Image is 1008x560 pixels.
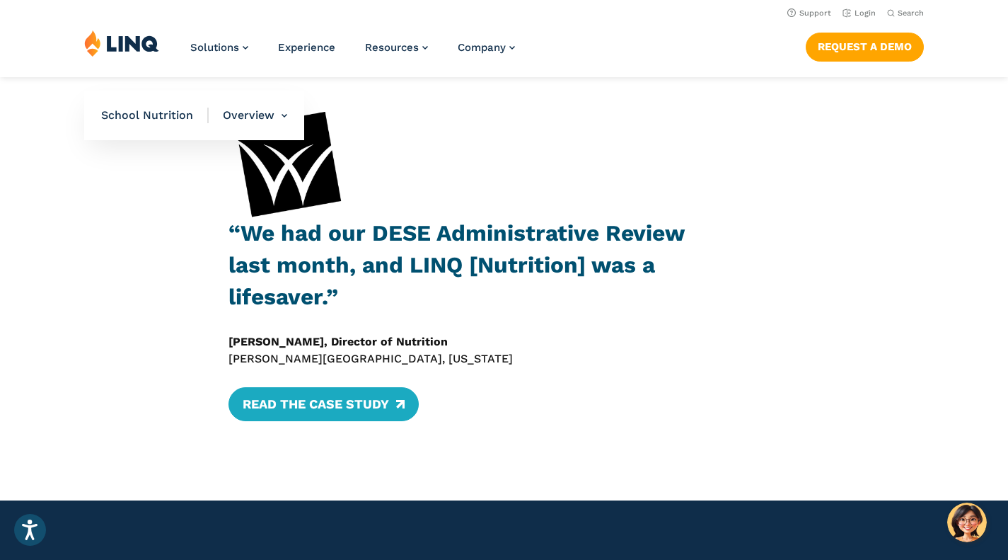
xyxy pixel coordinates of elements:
a: Support [787,8,831,18]
a: Experience [278,41,335,54]
p: [PERSON_NAME][GEOGRAPHIC_DATA], [US_STATE] [228,333,708,368]
span: Search [898,8,924,18]
nav: Button Navigation [806,30,924,61]
span: School Nutrition [101,108,209,123]
a: Company [458,41,515,54]
img: Willard Logo [228,112,352,218]
a: Login [842,8,876,18]
a: Resources [365,41,428,54]
nav: Primary Navigation [190,30,515,76]
img: LINQ | K‑12 Software [84,30,159,57]
span: Company [458,41,506,54]
button: Hello, have a question? Let’s chat. [947,503,987,542]
button: Open Search Bar [887,8,924,18]
span: Resources [365,41,419,54]
h3: “We had our DESE Administrative Review last month, and LINQ [Nutrition] was a lifesaver.” [228,218,708,314]
li: Overview [209,91,287,140]
a: Solutions [190,41,248,54]
a: Read the Case Study [228,387,419,421]
span: Solutions [190,41,239,54]
strong: [PERSON_NAME], Director of Nutrition [228,335,448,348]
a: Request a Demo [806,33,924,61]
